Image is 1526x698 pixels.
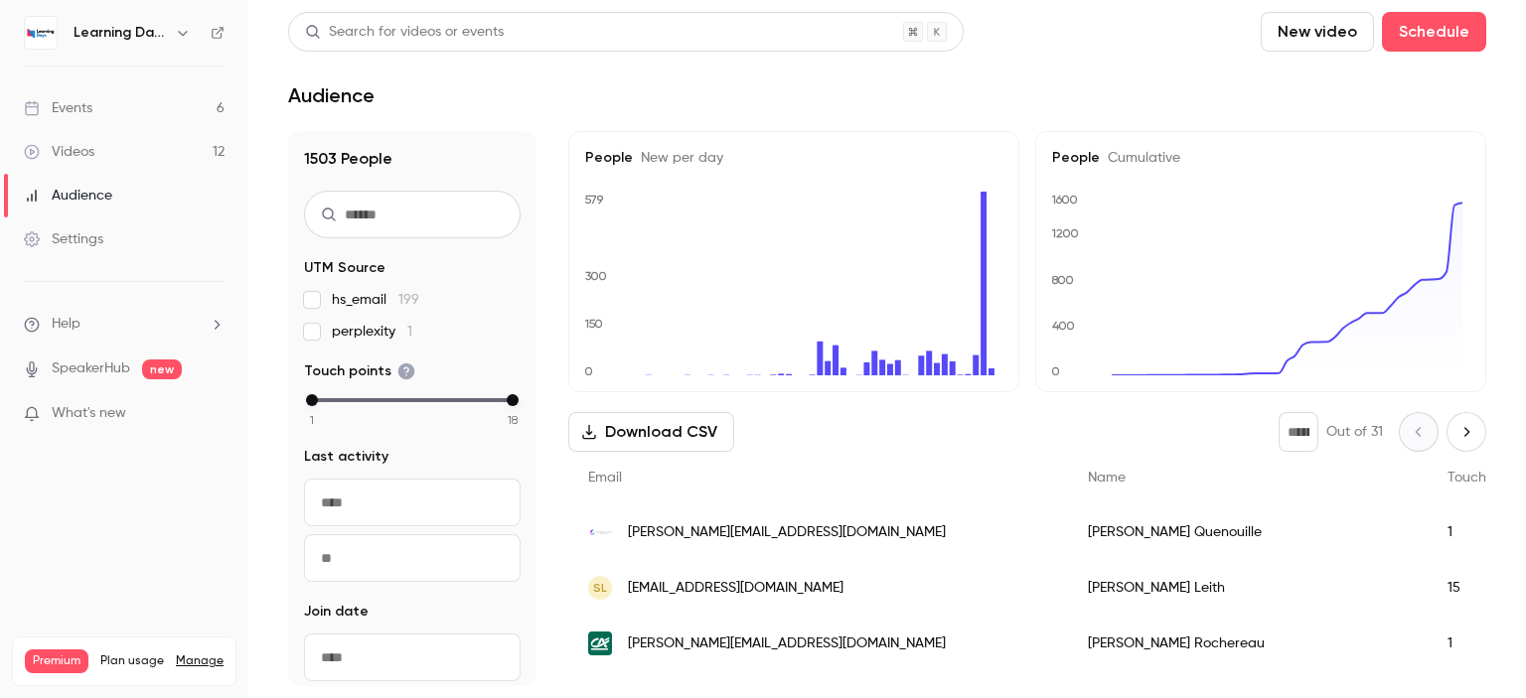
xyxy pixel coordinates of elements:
li: help-dropdown-opener [24,314,225,335]
span: [PERSON_NAME][EMAIL_ADDRESS][DOMAIN_NAME] [628,522,946,543]
span: Last activity [304,447,388,467]
div: [PERSON_NAME] Rochereau [1068,616,1428,671]
h6: Learning Days [74,23,167,43]
span: New per day [633,151,723,165]
text: 150 [584,317,603,331]
img: tab_domain_overview_orange.svg [80,115,96,131]
span: [EMAIL_ADDRESS][DOMAIN_NAME] [628,578,843,599]
span: 199 [398,293,419,307]
div: Events [24,98,92,118]
span: Help [52,314,80,335]
text: 400 [1052,319,1075,333]
span: Premium [25,649,88,673]
div: Settings [24,229,103,249]
div: Domaine [102,117,153,130]
img: tab_keywords_by_traffic_grey.svg [226,115,241,131]
span: perplexity [332,322,412,342]
img: credit-agricole-sa.fr [588,631,612,655]
button: Schedule [1382,12,1486,52]
a: SpeakerHub [52,358,130,379]
div: Mots-clés [247,117,304,130]
span: new [142,359,182,379]
div: max [507,394,519,406]
span: 1 [407,325,412,339]
img: logo_orange.svg [32,32,48,48]
h5: People [1052,148,1469,168]
button: New video [1261,12,1374,52]
h5: People [585,148,1002,168]
span: hs_email [332,290,419,310]
div: min [306,394,318,406]
text: 0 [584,364,593,378]
span: SL [593,579,607,597]
div: Audience [24,186,112,206]
div: [PERSON_NAME] Leith [1068,560,1428,616]
h1: Audience [288,83,375,107]
text: 300 [585,269,607,283]
img: Learning Days [25,17,57,49]
p: Out of 31 [1326,422,1383,442]
text: 800 [1051,273,1074,287]
div: Domaine: [DOMAIN_NAME] [52,52,225,68]
span: 18 [508,411,518,429]
iframe: Noticeable Trigger [201,405,225,423]
img: rsconsultants.eu [588,529,612,534]
text: 1200 [1051,226,1079,240]
span: Email [588,471,622,485]
span: Plan usage [100,653,164,669]
text: 0 [1051,364,1060,378]
div: Search for videos or events [305,22,504,43]
div: Videos [24,142,94,162]
img: website_grey.svg [32,52,48,68]
button: Download CSV [568,412,734,452]
span: Cumulative [1100,151,1180,165]
span: 1 [310,411,314,429]
span: Join date [304,602,369,622]
text: 579 [584,193,604,207]
span: [PERSON_NAME][EMAIL_ADDRESS][DOMAIN_NAME] [628,633,946,654]
div: v 4.0.25 [56,32,97,48]
h1: 1503 People [304,147,521,171]
span: Touch points [304,361,415,381]
span: Name [1088,471,1126,485]
a: Manage [176,653,224,669]
span: UTM Source [304,258,385,278]
text: 1600 [1051,193,1078,207]
div: [PERSON_NAME] Quenouille [1068,504,1428,560]
button: Next page [1447,412,1486,452]
span: What's new [52,403,126,424]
